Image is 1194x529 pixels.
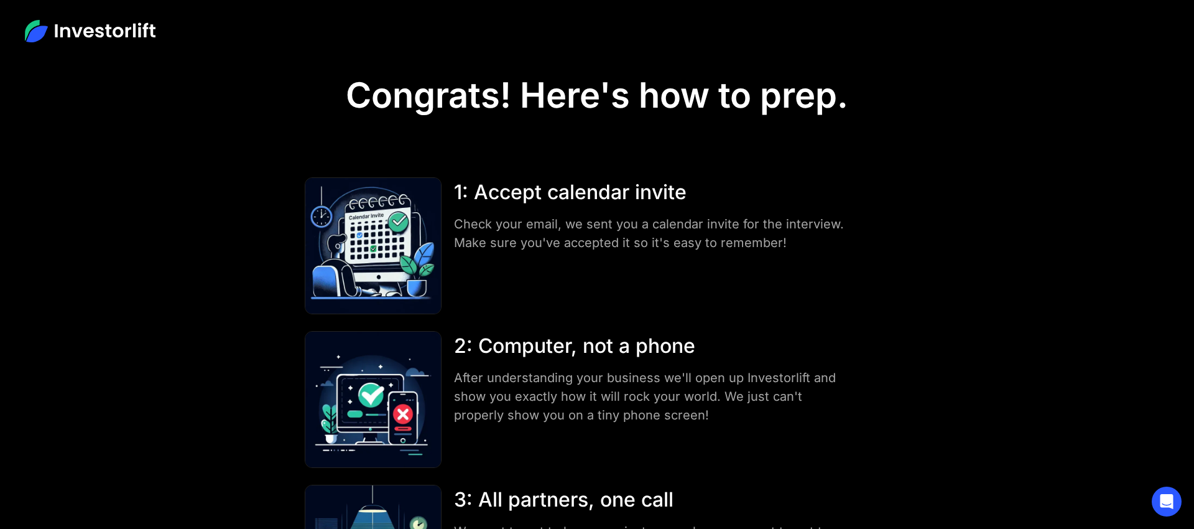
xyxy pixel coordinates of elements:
[1152,487,1182,517] div: Open Intercom Messenger
[454,331,846,361] div: 2: Computer, not a phone
[454,485,846,515] div: 3: All partners, one call
[454,368,846,424] div: After understanding your business we'll open up Investorlift and show you exactly how it will roc...
[454,215,846,252] div: Check your email, we sent you a calendar invite for the interview. Make sure you've accepted it s...
[454,177,846,207] div: 1: Accept calendar invite
[346,75,848,116] h1: Congrats! Here's how to prep.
